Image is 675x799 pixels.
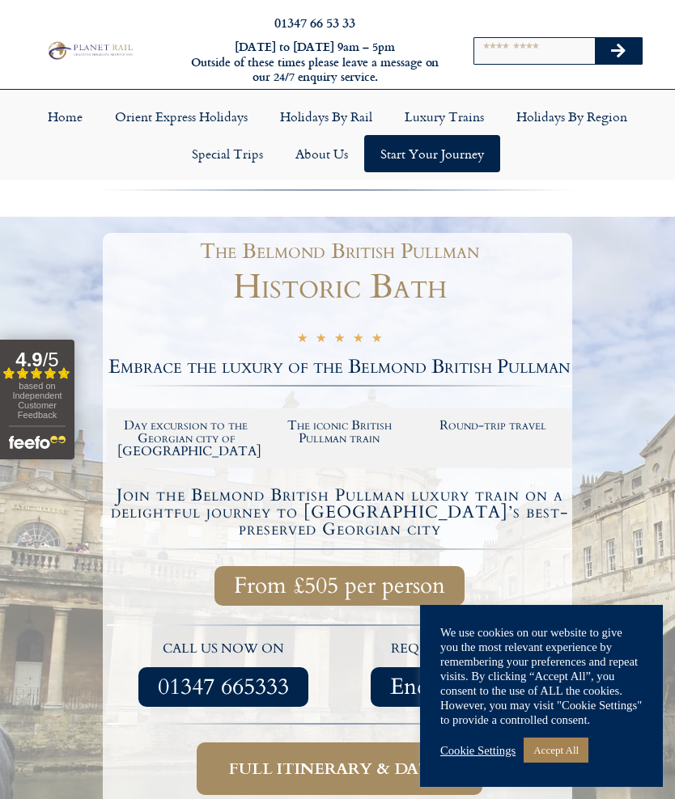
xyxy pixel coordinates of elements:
nav: Menu [8,98,667,172]
button: Search [595,38,642,64]
a: 01347 665333 [138,667,308,707]
span: 01347 665333 [158,677,289,697]
a: Holidays by Rail [264,98,388,135]
a: Orient Express Holidays [99,98,264,135]
a: Enquire Now [371,667,541,707]
a: Luxury Trains [388,98,500,135]
h2: Embrace the luxury of the Belmond British Pullman [107,357,572,377]
img: Planet Rail Train Holidays Logo [45,40,135,61]
a: Start your Journey [364,135,500,172]
a: Holidays by Region [500,98,643,135]
a: Full itinerary & dates [197,742,482,795]
i: ★ [371,332,382,348]
div: We use cookies on our website to give you the most relevant experience by remembering your prefer... [440,625,643,727]
span: Full itinerary & dates [229,759,450,779]
div: 5/5 [297,331,382,348]
a: About Us [279,135,364,172]
a: Cookie Settings [440,743,516,758]
a: From £505 per person [214,566,465,606]
i: ★ [297,332,308,348]
a: Special Trips [176,135,279,172]
p: request a quote [348,639,565,660]
h6: [DATE] to [DATE] 9am – 5pm Outside of these times please leave a message on our 24/7 enquiry serv... [184,40,446,85]
h1: Historic Bath [107,270,572,304]
a: 01347 66 53 33 [274,13,355,32]
span: Enquire Now [390,677,522,697]
i: ★ [334,332,345,348]
h2: Day excursion to the Georgian city of [GEOGRAPHIC_DATA] [117,419,255,458]
a: Accept All [524,738,588,763]
h1: The Belmond British Pullman [115,241,564,262]
a: Home [32,98,99,135]
i: ★ [316,332,326,348]
p: call us now on [115,639,332,660]
h2: Round-trip travel [424,419,562,432]
i: ★ [353,332,363,348]
span: From £505 per person [234,576,445,596]
h2: The iconic British Pullman train [271,419,409,445]
h4: Join the Belmond British Pullman luxury train on a delightful journey to [GEOGRAPHIC_DATA]’s best... [109,487,570,538]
